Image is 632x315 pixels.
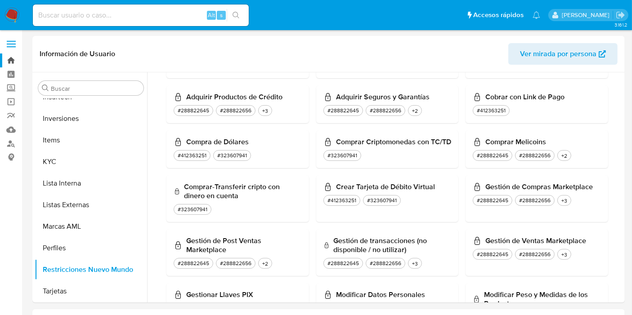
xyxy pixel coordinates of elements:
[533,11,540,19] a: Notificaciones
[520,43,596,65] span: Ver mirada por persona
[35,194,147,216] button: Listas Externas
[35,173,147,194] button: Lista Interna
[42,84,49,92] button: Buscar
[227,9,245,22] button: search-icon
[35,108,147,129] button: Inversiones
[616,10,625,20] a: Salir
[562,11,613,19] p: belen.palamara@mercadolibre.com
[473,10,524,20] span: Accesos rápidos
[35,237,147,259] button: Perfiles
[35,151,147,173] button: KYC
[35,129,147,151] button: Items
[208,11,215,19] span: Alt
[35,280,147,302] button: Tarjetas
[508,43,618,65] button: Ver mirada por persona
[220,11,223,19] span: s
[35,259,147,280] button: Restricciones Nuevo Mundo
[35,216,147,237] button: Marcas AML
[51,84,140,93] input: Buscar
[33,9,249,21] input: Buscar usuario o caso...
[40,49,115,58] h1: Información de Usuario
